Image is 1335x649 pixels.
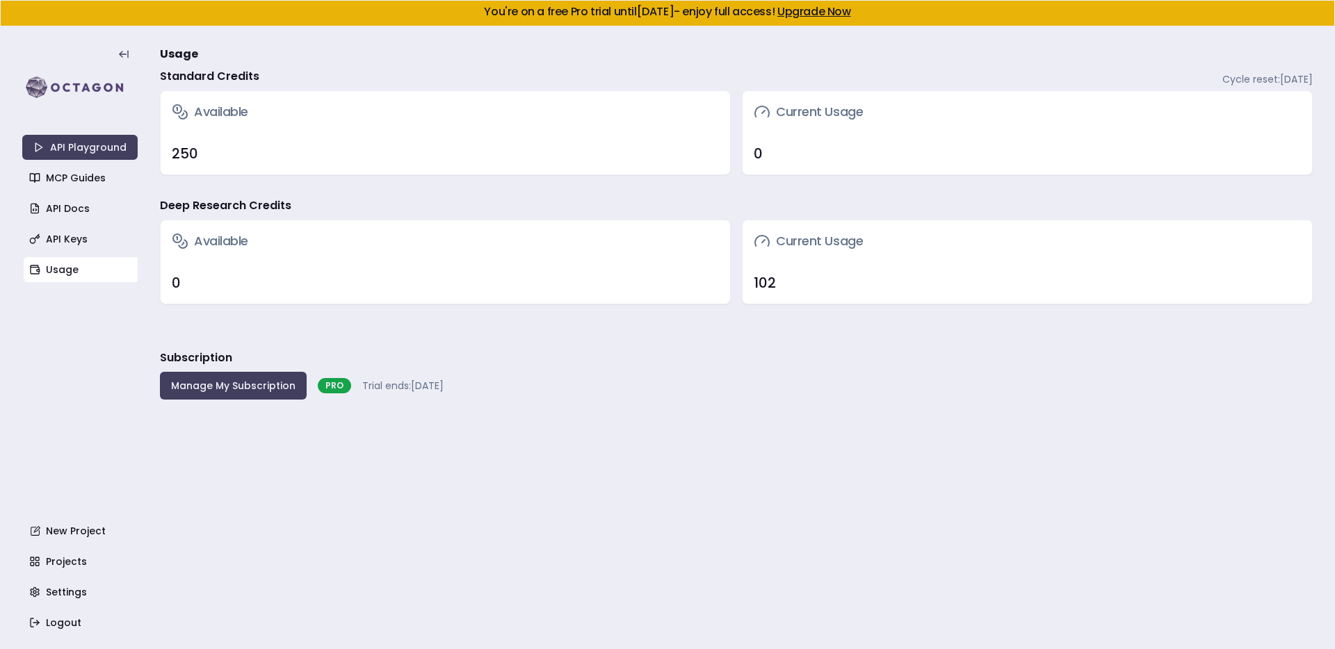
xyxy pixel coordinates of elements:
[22,135,138,160] a: API Playground
[24,610,139,635] a: Logout
[1222,72,1313,86] span: Cycle reset: [DATE]
[318,378,351,393] div: PRO
[172,102,248,122] h3: Available
[24,257,139,282] a: Usage
[172,231,248,251] h3: Available
[12,6,1323,17] h5: You're on a free Pro trial until [DATE] - enjoy full access!
[160,68,259,85] h4: Standard Credits
[24,580,139,605] a: Settings
[24,196,139,221] a: API Docs
[24,518,139,543] a: New Project
[22,74,138,101] img: logo-rect-yK7x_WSZ.svg
[754,102,863,122] h3: Current Usage
[160,46,198,63] span: Usage
[777,3,851,19] a: Upgrade Now
[24,227,139,252] a: API Keys
[172,273,719,293] div: 0
[24,549,139,574] a: Projects
[160,372,307,400] button: Manage My Subscription
[754,144,1301,163] div: 0
[362,379,444,393] span: Trial ends: [DATE]
[24,165,139,190] a: MCP Guides
[172,144,719,163] div: 250
[160,197,291,214] h4: Deep Research Credits
[160,350,232,366] h3: Subscription
[754,231,863,251] h3: Current Usage
[754,273,1301,293] div: 102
